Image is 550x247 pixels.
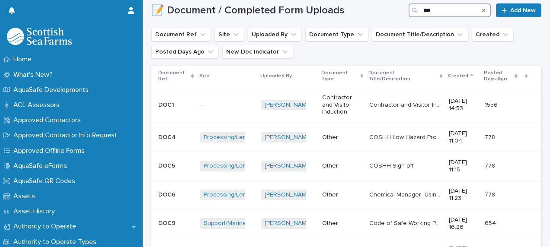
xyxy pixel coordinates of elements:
p: [DATE] 14:53 [449,98,478,112]
p: Contractor and Visitor Induction [322,94,362,116]
p: Uploaded By [260,71,292,81]
a: Processing/Lerwick Factory (Gremista) [204,191,309,199]
p: Approved Contractor Info Request [10,131,124,139]
p: 778 [485,190,497,199]
p: Authority to Operate Types [10,238,103,246]
a: [PERSON_NAME] [265,162,312,170]
button: Document Title/Description [372,28,468,41]
p: Assets [10,192,42,200]
a: [PERSON_NAME] [265,191,312,199]
p: DOC5 [158,161,177,170]
tr: DOC5DOC5 Processing/Lerwick Factory (Gremista) [PERSON_NAME] OtherCOSHH Sign offCOSHH Sign off [D... [151,152,541,180]
img: bPIBxiqnSb2ggTQWdOVV [7,28,72,45]
p: Code of Safe Working Practices for Merchant Seafarers (COSWP) [369,218,444,227]
p: Contractor and Visitor Induction [369,100,444,109]
p: [DATE] 11:23 [449,187,478,202]
p: Document Ref [158,68,189,84]
p: Home [10,55,38,63]
a: Add New [496,3,541,17]
tr: DOC6DOC6 Processing/Lerwick Factory (Gremista) [PERSON_NAME] OtherChemical Manager- Using QR Code... [151,180,541,209]
p: Chemical Manager- Using QR Codes [369,190,444,199]
a: Processing/Lerwick Factory (Gremista) [204,162,309,170]
p: COSHH Sign off [369,161,416,170]
button: Created [472,28,514,41]
p: ACL Assessors [10,101,67,109]
p: DOC6 [158,190,177,199]
p: AquaSafe Developments [10,86,96,94]
button: Site [214,28,244,41]
p: Other [322,134,362,141]
h1: 📝 Document / Completed Form Uploads [151,4,405,17]
p: Other [322,191,362,199]
a: [PERSON_NAME] [265,101,312,109]
button: New Doc Indicator [222,45,293,59]
p: Other [322,220,362,227]
p: AquaSafe QR Codes [10,177,82,185]
button: Uploaded By [248,28,302,41]
p: DOC1 [158,100,176,109]
button: Posted Days Ago [151,45,219,59]
p: 1556 [485,100,499,109]
p: AquaSafe eForms [10,162,74,170]
tr: DOC1DOC1 -[PERSON_NAME] Contractor and Visitor InductionContractor and Visitor InductionContracto... [151,87,541,123]
p: Approved Offline Forms [10,147,92,155]
a: [PERSON_NAME] [265,220,312,227]
span: Add New [510,7,536,13]
p: 778 [485,132,497,141]
p: - [200,101,254,109]
a: Support/Marine H&S Only [204,220,275,227]
p: DOC9 [158,218,177,227]
p: Site [199,71,210,81]
p: COSHH Low Hazard Products and Risk Assessment [369,132,444,141]
tr: DOC4DOC4 Processing/Lerwick Factory (Gremista) [PERSON_NAME] OtherCOSHH Low Hazard Products and R... [151,123,541,152]
button: Document Ref [151,28,211,41]
p: Asset History [10,207,62,215]
a: Processing/Lerwick Factory (Gremista) [204,134,309,141]
tr: DOC9DOC9 Support/Marine H&S Only [PERSON_NAME] OtherCode of Safe Working Practices for Merchant S... [151,209,541,238]
p: 654 [485,218,498,227]
p: Posted Days Ago [484,68,513,84]
p: Authority to Operate [10,222,83,231]
button: Document Type [305,28,368,41]
input: Search [409,3,491,17]
p: [DATE] 16:26 [449,216,478,231]
p: What's New? [10,71,60,79]
p: Document Title/Description [368,68,438,84]
p: [DATE] 11:04 [449,130,478,145]
p: [DATE] 11:15 [449,159,478,174]
a: [PERSON_NAME] [265,134,312,141]
p: 778 [485,161,497,170]
p: Created [448,71,468,81]
p: Document Type [321,68,358,84]
p: Approved Contractors [10,116,88,124]
p: Other [322,162,362,170]
p: DOC4 [158,132,177,141]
